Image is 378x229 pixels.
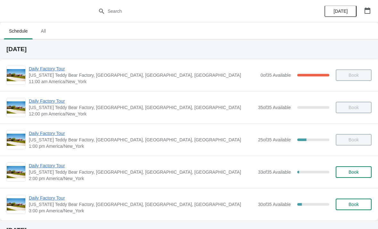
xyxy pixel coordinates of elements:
[29,66,257,72] span: Daily Factory Tour
[29,111,255,117] span: 12:00 pm America/New_York
[29,104,255,111] span: [US_STATE] Teddy Bear Factory, [GEOGRAPHIC_DATA], [GEOGRAPHIC_DATA], [GEOGRAPHIC_DATA]
[29,175,255,182] span: 2:00 pm America/New_York
[349,170,359,175] span: Book
[4,25,33,37] span: Schedule
[35,25,51,37] span: All
[260,73,291,78] span: 0 of 35 Available
[29,201,255,208] span: [US_STATE] Teddy Bear Factory, [GEOGRAPHIC_DATA], [GEOGRAPHIC_DATA], [GEOGRAPHIC_DATA]
[29,169,255,175] span: [US_STATE] Teddy Bear Factory, [GEOGRAPHIC_DATA], [GEOGRAPHIC_DATA], [GEOGRAPHIC_DATA]
[336,166,372,178] button: Book
[333,9,348,14] span: [DATE]
[7,101,25,114] img: Daily Factory Tour | Vermont Teddy Bear Factory, Shelburne Road, Shelburne, VT, USA | 12:00 pm Am...
[258,137,291,142] span: 25 of 35 Available
[7,166,25,178] img: Daily Factory Tour | Vermont Teddy Bear Factory, Shelburne Road, Shelburne, VT, USA | 2:00 pm Ame...
[336,199,372,210] button: Book
[258,202,291,207] span: 30 of 35 Available
[29,72,257,78] span: [US_STATE] Teddy Bear Factory, [GEOGRAPHIC_DATA], [GEOGRAPHIC_DATA], [GEOGRAPHIC_DATA]
[29,162,255,169] span: Daily Factory Tour
[107,5,283,17] input: Search
[349,202,359,207] span: Book
[6,46,372,52] h2: [DATE]
[29,78,257,85] span: 11:00 am America/New_York
[325,5,357,17] button: [DATE]
[29,208,255,214] span: 3:00 pm America/New_York
[29,143,255,149] span: 1:00 pm America/New_York
[258,105,291,110] span: 35 of 35 Available
[29,195,255,201] span: Daily Factory Tour
[29,137,255,143] span: [US_STATE] Teddy Bear Factory, [GEOGRAPHIC_DATA], [GEOGRAPHIC_DATA], [GEOGRAPHIC_DATA]
[7,69,25,82] img: Daily Factory Tour | Vermont Teddy Bear Factory, Shelburne Road, Shelburne, VT, USA | 11:00 am Am...
[258,170,291,175] span: 33 of 35 Available
[7,134,25,146] img: Daily Factory Tour | Vermont Teddy Bear Factory, Shelburne Road, Shelburne, VT, USA | 1:00 pm Ame...
[7,198,25,211] img: Daily Factory Tour | Vermont Teddy Bear Factory, Shelburne Road, Shelburne, VT, USA | 3:00 pm Ame...
[29,130,255,137] span: Daily Factory Tour
[29,98,255,104] span: Daily Factory Tour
